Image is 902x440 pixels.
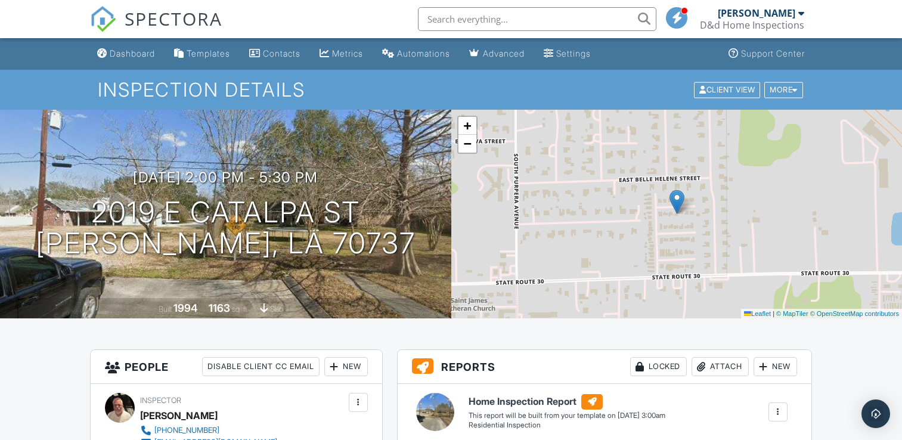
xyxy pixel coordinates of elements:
div: D&d Home Inspections [700,19,804,31]
div: Metrics [332,48,363,58]
div: Settings [556,48,591,58]
div: Automations [397,48,450,58]
div: Advanced [483,48,525,58]
h3: People [91,350,382,384]
a: Support Center [724,43,810,65]
div: New [324,357,368,376]
span: | [773,310,774,317]
span: slab [270,305,283,314]
div: [PERSON_NAME] [718,7,795,19]
a: Leaflet [744,310,771,317]
a: Contacts [244,43,305,65]
div: Contacts [263,48,300,58]
div: Disable Client CC Email [202,357,320,376]
span: Inspector [140,396,181,405]
div: 1994 [173,302,197,314]
h1: Inspection Details [98,79,804,100]
a: Settings [539,43,596,65]
a: [PHONE_NUMBER] [140,424,277,436]
a: Metrics [315,43,368,65]
a: Dashboard [92,43,160,65]
span: + [463,118,471,133]
a: Client View [693,85,763,94]
div: Client View [694,82,760,98]
div: New [754,357,797,376]
div: Templates [187,48,230,58]
div: [PERSON_NAME] [140,407,218,424]
div: [PHONE_NUMBER] [154,426,219,435]
h1: 2019 E Catalpa St [PERSON_NAME], LA 70737 [36,197,416,260]
a: Zoom in [458,117,476,135]
span: SPECTORA [125,6,222,31]
span: sq. ft. [232,305,249,314]
input: Search everything... [418,7,656,31]
div: More [764,82,803,98]
span: − [463,136,471,151]
h6: Home Inspection Report [469,394,665,410]
div: 1163 [209,302,230,314]
div: Open Intercom Messenger [861,399,890,428]
h3: Reports [398,350,811,384]
span: Built [159,305,172,314]
a: Zoom out [458,135,476,153]
img: The Best Home Inspection Software - Spectora [90,6,116,32]
div: Support Center [741,48,805,58]
a: Templates [169,43,235,65]
div: This report will be built from your template on [DATE] 3:00am [469,411,665,420]
div: Attach [692,357,749,376]
h3: [DATE] 2:00 pm - 5:30 pm [133,169,318,185]
a: SPECTORA [90,16,222,41]
div: Residential Inspection [469,420,665,430]
a: © OpenStreetMap contributors [810,310,899,317]
img: Marker [669,190,684,214]
a: © MapTiler [776,310,808,317]
a: Automations (Basic) [377,43,455,65]
div: Locked [630,357,687,376]
div: Dashboard [110,48,155,58]
a: Advanced [464,43,529,65]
